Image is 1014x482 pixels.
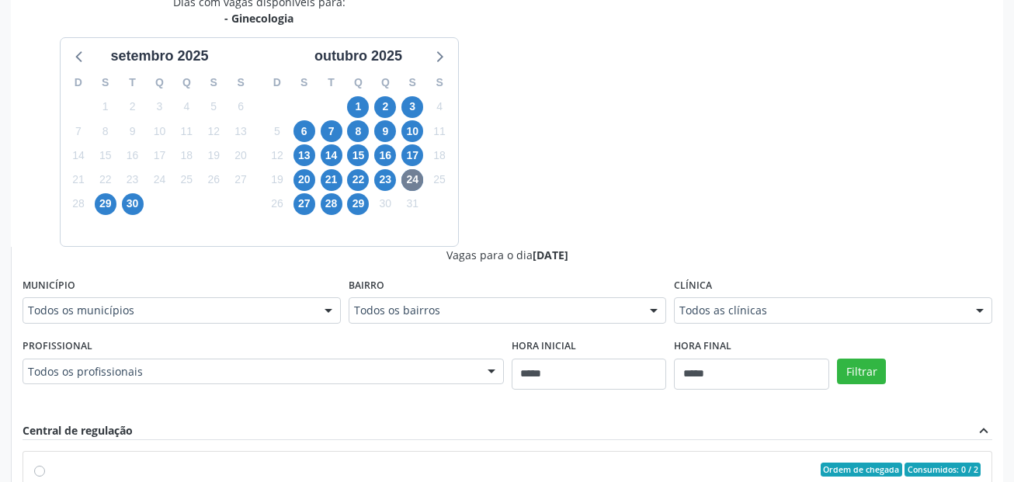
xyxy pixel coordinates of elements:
[266,144,288,166] span: domingo, 12 de outubro de 2025
[837,359,886,385] button: Filtrar
[148,120,170,142] span: quarta-feira, 10 de setembro de 2025
[104,46,214,67] div: setembro 2025
[429,96,450,118] span: sábado, 4 de outubro de 2025
[148,96,170,118] span: quarta-feira, 3 de setembro de 2025
[293,144,315,166] span: segunda-feira, 13 de outubro de 2025
[203,144,224,166] span: sexta-feira, 19 de setembro de 2025
[401,193,423,215] span: sexta-feira, 31 de outubro de 2025
[679,303,960,318] span: Todos as clínicas
[374,193,396,215] span: quinta-feira, 30 de outubro de 2025
[401,120,423,142] span: sexta-feira, 10 de outubro de 2025
[95,193,116,215] span: segunda-feira, 29 de setembro de 2025
[28,303,309,318] span: Todos os municípios
[321,120,342,142] span: terça-feira, 7 de outubro de 2025
[122,120,144,142] span: terça-feira, 9 de setembro de 2025
[95,169,116,191] span: segunda-feira, 22 de setembro de 2025
[173,71,200,95] div: Q
[354,303,635,318] span: Todos os bairros
[401,96,423,118] span: sexta-feira, 3 de outubro de 2025
[512,335,576,359] label: Hora inicial
[203,169,224,191] span: sexta-feira, 26 de setembro de 2025
[347,193,369,215] span: quarta-feira, 29 de outubro de 2025
[426,71,453,95] div: S
[264,71,291,95] div: D
[293,169,315,191] span: segunda-feira, 20 de outubro de 2025
[95,144,116,166] span: segunda-feira, 15 de setembro de 2025
[347,144,369,166] span: quarta-feira, 15 de outubro de 2025
[122,193,144,215] span: terça-feira, 30 de setembro de 2025
[175,144,197,166] span: quinta-feira, 18 de setembro de 2025
[345,71,372,95] div: Q
[905,463,981,477] span: Consumidos: 0 / 2
[401,169,423,191] span: sexta-feira, 24 de outubro de 2025
[321,169,342,191] span: terça-feira, 21 de outubro de 2025
[230,144,252,166] span: sábado, 20 de setembro de 2025
[429,120,450,142] span: sábado, 11 de outubro de 2025
[68,120,89,142] span: domingo, 7 de setembro de 2025
[92,71,119,95] div: S
[148,144,170,166] span: quarta-feira, 17 de setembro de 2025
[266,120,288,142] span: domingo, 5 de outubro de 2025
[372,71,399,95] div: Q
[347,169,369,191] span: quarta-feira, 22 de outubro de 2025
[533,248,568,262] span: [DATE]
[203,96,224,118] span: sexta-feira, 5 de setembro de 2025
[122,144,144,166] span: terça-feira, 16 de setembro de 2025
[95,96,116,118] span: segunda-feira, 1 de setembro de 2025
[122,169,144,191] span: terça-feira, 23 de setembro de 2025
[28,364,472,380] span: Todos os profissionais
[374,169,396,191] span: quinta-feira, 23 de outubro de 2025
[266,193,288,215] span: domingo, 26 de outubro de 2025
[122,96,144,118] span: terça-feira, 2 de setembro de 2025
[148,169,170,191] span: quarta-feira, 24 de setembro de 2025
[23,422,133,439] div: Central de regulação
[293,120,315,142] span: segunda-feira, 6 de outubro de 2025
[374,120,396,142] span: quinta-feira, 9 de outubro de 2025
[674,274,712,298] label: Clínica
[68,169,89,191] span: domingo, 21 de setembro de 2025
[230,96,252,118] span: sábado, 6 de setembro de 2025
[975,422,992,439] i: expand_less
[23,274,75,298] label: Município
[429,144,450,166] span: sábado, 18 de outubro de 2025
[399,71,426,95] div: S
[374,96,396,118] span: quinta-feira, 2 de outubro de 2025
[227,71,255,95] div: S
[349,274,384,298] label: Bairro
[175,169,197,191] span: quinta-feira, 25 de setembro de 2025
[68,144,89,166] span: domingo, 14 de setembro de 2025
[266,169,288,191] span: domingo, 19 de outubro de 2025
[203,120,224,142] span: sexta-feira, 12 de setembro de 2025
[146,71,173,95] div: Q
[230,120,252,142] span: sábado, 13 de setembro de 2025
[293,193,315,215] span: segunda-feira, 27 de outubro de 2025
[68,193,89,215] span: domingo, 28 de setembro de 2025
[23,247,992,263] div: Vagas para o dia
[321,144,342,166] span: terça-feira, 14 de outubro de 2025
[674,335,731,359] label: Hora final
[23,335,92,359] label: Profissional
[230,169,252,191] span: sábado, 27 de setembro de 2025
[65,71,92,95] div: D
[821,463,902,477] span: Ordem de chegada
[321,193,342,215] span: terça-feira, 28 de outubro de 2025
[290,71,318,95] div: S
[347,120,369,142] span: quarta-feira, 8 de outubro de 2025
[200,71,227,95] div: S
[401,144,423,166] span: sexta-feira, 17 de outubro de 2025
[374,144,396,166] span: quinta-feira, 16 de outubro de 2025
[308,46,408,67] div: outubro 2025
[119,71,146,95] div: T
[173,10,346,26] div: - Ginecologia
[347,96,369,118] span: quarta-feira, 1 de outubro de 2025
[175,120,197,142] span: quinta-feira, 11 de setembro de 2025
[175,96,197,118] span: quinta-feira, 4 de setembro de 2025
[318,71,345,95] div: T
[429,169,450,191] span: sábado, 25 de outubro de 2025
[95,120,116,142] span: segunda-feira, 8 de setembro de 2025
